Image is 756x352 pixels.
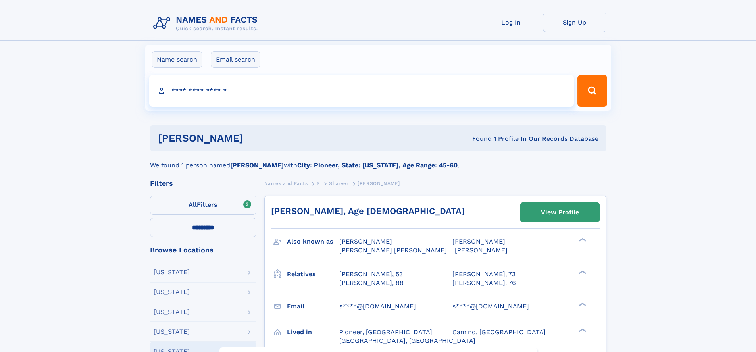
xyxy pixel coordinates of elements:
span: Camino, [GEOGRAPHIC_DATA] [452,328,546,336]
div: Filters [150,180,256,187]
span: [PERSON_NAME] [455,246,508,254]
span: [PERSON_NAME] [339,238,392,245]
a: [PERSON_NAME], 76 [452,279,516,287]
a: [PERSON_NAME], 88 [339,279,404,287]
a: Sharver [329,178,348,188]
div: ❯ [577,327,587,333]
label: Email search [211,51,260,68]
a: S [317,178,320,188]
input: search input [149,75,574,107]
div: We found 1 person named with . [150,151,606,170]
h1: [PERSON_NAME] [158,133,358,143]
span: [PERSON_NAME] [452,238,505,245]
label: Filters [150,196,256,215]
a: Names and Facts [264,178,308,188]
img: Logo Names and Facts [150,13,264,34]
div: Found 1 Profile In Our Records Database [358,135,598,143]
h3: Lived in [287,325,339,339]
span: Sharver [329,181,348,186]
h3: Also known as [287,235,339,248]
a: [PERSON_NAME], Age [DEMOGRAPHIC_DATA] [271,206,465,216]
a: Sign Up [543,13,606,32]
label: Name search [152,51,202,68]
div: [US_STATE] [154,329,190,335]
b: [PERSON_NAME] [230,162,284,169]
a: [PERSON_NAME], 53 [339,270,403,279]
span: [GEOGRAPHIC_DATA], [GEOGRAPHIC_DATA] [339,337,475,344]
div: View Profile [541,203,579,221]
span: S [317,181,320,186]
span: [PERSON_NAME] [358,181,400,186]
h3: Relatives [287,267,339,281]
span: [PERSON_NAME] [PERSON_NAME] [339,246,447,254]
b: City: Pioneer, State: [US_STATE], Age Range: 45-60 [297,162,458,169]
h3: Email [287,300,339,313]
span: All [189,201,197,208]
div: ❯ [577,302,587,307]
div: Browse Locations [150,246,256,254]
div: [US_STATE] [154,269,190,275]
button: Search Button [577,75,607,107]
a: View Profile [521,203,599,222]
span: Pioneer, [GEOGRAPHIC_DATA] [339,328,432,336]
div: ❯ [577,237,587,242]
div: ❯ [577,269,587,275]
a: [PERSON_NAME], 73 [452,270,516,279]
a: Log In [479,13,543,32]
div: [US_STATE] [154,309,190,315]
div: [US_STATE] [154,289,190,295]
